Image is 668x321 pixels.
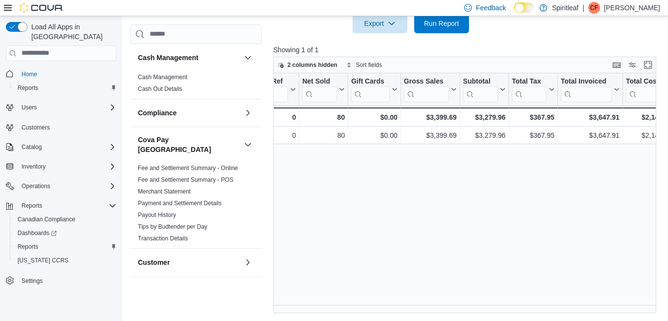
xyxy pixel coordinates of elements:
button: Inventory [18,161,49,172]
span: Catalog [18,141,116,153]
button: Catalog [2,140,120,154]
button: Reports [18,200,46,212]
div: $3,647.91 [561,111,620,123]
button: Run Report [414,14,469,33]
div: Cova Pay [GEOGRAPHIC_DATA] [130,162,262,248]
button: [US_STATE] CCRS [10,254,120,267]
button: Compliance [242,107,254,119]
div: 0 [243,111,296,123]
button: Reports [10,81,120,95]
div: Gift Cards [351,77,390,86]
button: Operations [2,179,120,193]
div: Net Sold [302,77,337,102]
h3: Cash Management [138,53,199,63]
div: Gross Sales [404,77,449,102]
div: Invoices Ref [243,77,288,86]
a: Merchant Statement [138,188,191,195]
span: Home [22,70,37,78]
span: Tips by Budtender per Day [138,223,207,231]
h3: Customer [138,257,170,267]
button: Canadian Compliance [10,213,120,226]
span: Customers [18,121,116,133]
div: $367.95 [512,129,555,141]
button: Catalog [18,141,45,153]
div: Total Cost [626,77,664,86]
input: Dark Mode [514,2,534,13]
a: Cash Out Details [138,86,182,92]
a: Dashboards [10,226,120,240]
a: Transaction Details [138,235,188,242]
button: Customers [2,120,120,134]
span: Settings [18,274,116,286]
button: Cash Management [242,52,254,64]
span: Payout History [138,211,176,219]
span: Fee and Settlement Summary - Online [138,164,238,172]
div: $3,399.69 [404,111,457,123]
div: Total Invoiced [561,77,612,102]
p: | [582,2,584,14]
div: Total Tax [512,77,547,102]
nav: Complex example [6,63,116,313]
span: Load All Apps in [GEOGRAPHIC_DATA] [27,22,116,42]
span: Customers [22,124,50,131]
button: Reports [10,240,120,254]
p: Showing 1 of 1 [273,45,660,55]
span: Reports [18,84,38,92]
a: Tips by Budtender per Day [138,223,207,230]
span: Dashboards [18,229,57,237]
div: Net Sold [302,77,337,86]
div: $3,647.91 [561,129,620,141]
button: Operations [18,180,54,192]
button: Compliance [138,108,240,118]
span: Operations [18,180,116,192]
span: Inventory [18,161,116,172]
a: Canadian Compliance [14,214,79,225]
span: Settings [22,277,43,285]
span: Fee and Settlement Summary - POS [138,176,233,184]
span: Inventory [22,163,45,171]
button: Customer [138,257,240,267]
div: $0.00 [351,111,398,123]
button: Total Invoiced [561,77,620,102]
h3: Compliance [138,108,177,118]
a: Payout History [138,212,176,218]
div: Chelsea F [588,2,600,14]
span: Users [18,102,116,113]
p: Spiritleaf [552,2,579,14]
span: Merchant Statement [138,188,191,195]
img: Cova [20,3,64,13]
button: Gift Cards [351,77,398,102]
div: $0.00 [351,129,398,141]
a: Dashboards [14,227,61,239]
button: Settings [2,273,120,287]
span: Reports [14,241,116,253]
button: Reports [2,199,120,213]
button: Total Tax [512,77,555,102]
a: Reports [14,82,42,94]
span: Catalog [22,143,42,151]
div: Total Cost [626,77,664,102]
span: CF [590,2,598,14]
button: Users [2,101,120,114]
button: Cova Pay [GEOGRAPHIC_DATA] [242,139,254,150]
div: Total Invoiced [561,77,612,86]
button: Cova Pay [GEOGRAPHIC_DATA] [138,135,240,154]
p: [PERSON_NAME] [604,2,660,14]
button: Net Sold [302,77,345,102]
a: Home [18,68,41,80]
div: Invoices Ref [243,77,288,102]
span: Run Report [424,19,459,28]
button: Keyboard shortcuts [611,59,623,71]
span: Transaction Details [138,235,188,242]
a: Fee and Settlement Summary - POS [138,176,233,183]
div: $3,279.96 [463,129,506,141]
span: Reports [18,243,38,251]
button: Inventory [2,160,120,173]
a: Cash Management [138,74,187,81]
button: Subtotal [463,77,506,102]
div: $3,399.69 [404,129,457,141]
span: Cash Out Details [138,85,182,93]
a: Payment and Settlement Details [138,200,222,207]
